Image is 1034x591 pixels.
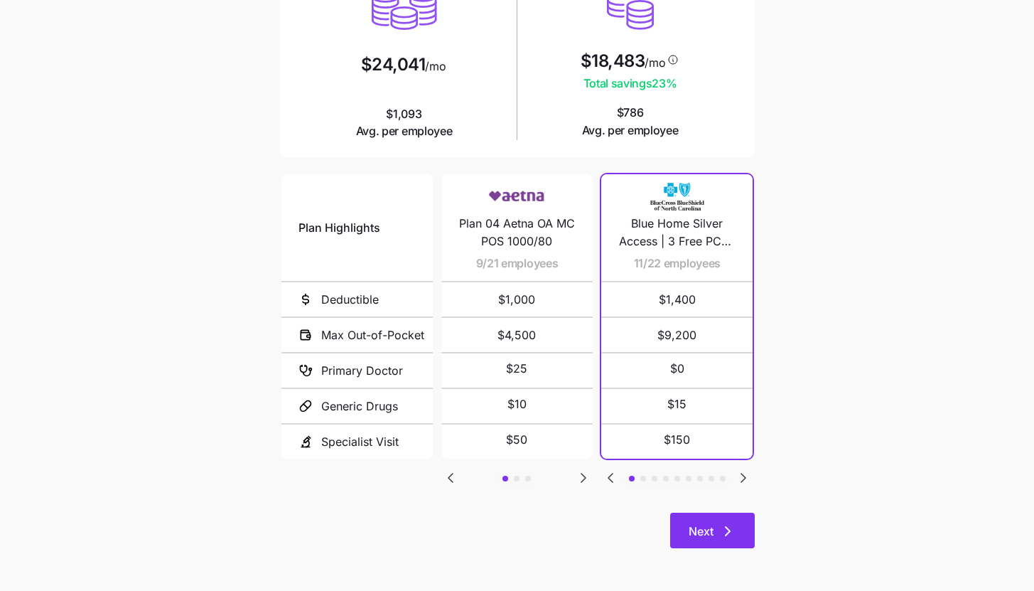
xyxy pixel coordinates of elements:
button: Go to next slide [574,469,593,487]
span: $4,500 [458,318,576,352]
span: /mo [425,60,446,72]
span: Generic Drugs [321,398,398,415]
span: $9,200 [618,318,736,352]
span: 9/21 employees [476,255,559,272]
span: Deductible [321,291,379,309]
span: $1,000 [458,282,576,316]
button: Next [670,513,755,548]
span: $18,483 [581,53,645,70]
span: $786 [582,104,679,139]
span: Specialist Visit [321,433,399,451]
span: Max Out-of-Pocket [321,326,424,344]
span: /mo [645,57,665,68]
span: Total savings 23 % [581,75,680,92]
img: Carrier [488,183,545,210]
span: Blue Home Silver Access | 3 Free PCP | $15 Tier 1 Rx | with UNC Health Alliance [618,215,736,250]
button: Go to previous slide [441,469,460,487]
span: Plan 04 Aetna OA MC POS 1000/80 [458,215,576,250]
span: $10 [507,395,527,413]
button: Go to previous slide [601,469,620,487]
svg: Go to next slide [735,469,752,486]
span: $1,400 [618,282,736,316]
svg: Go to previous slide [602,469,619,486]
span: Plan Highlights [298,219,380,237]
span: Primary Doctor [321,362,403,380]
span: Avg. per employee [582,122,679,139]
svg: Go to next slide [575,469,592,486]
span: $25 [506,360,527,378]
span: Avg. per employee [356,122,453,140]
span: Next [689,523,713,540]
span: $24,041 [361,56,426,73]
span: $15 [667,395,686,413]
span: $150 [664,431,690,449]
span: 11/22 employees [634,255,721,272]
span: $50 [506,431,527,449]
span: $0 [670,360,684,378]
button: Go to next slide [734,469,753,487]
span: $1,093 [356,105,453,141]
img: Carrier [649,183,706,210]
svg: Go to previous slide [442,469,459,486]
